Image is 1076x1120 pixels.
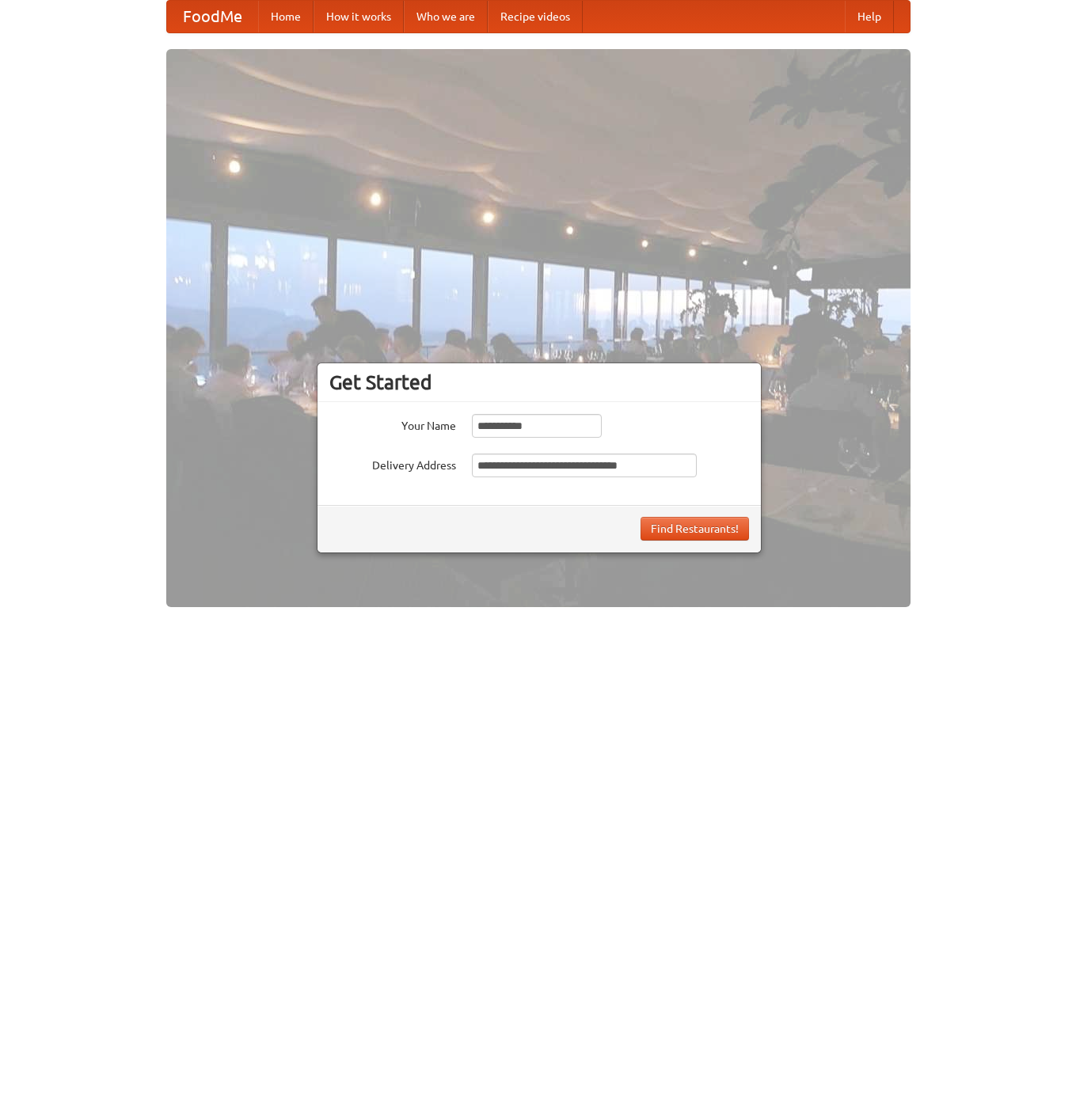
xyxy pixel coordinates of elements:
a: How it works [314,1,404,32]
a: Recipe videos [488,1,583,32]
a: Help [845,1,894,32]
a: Home [258,1,314,32]
label: Your Name [329,414,456,434]
a: Who we are [404,1,488,32]
label: Delivery Address [329,454,456,473]
h3: Get Started [329,370,749,394]
button: Find Restaurants! [641,517,749,541]
a: FoodMe [167,1,258,32]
